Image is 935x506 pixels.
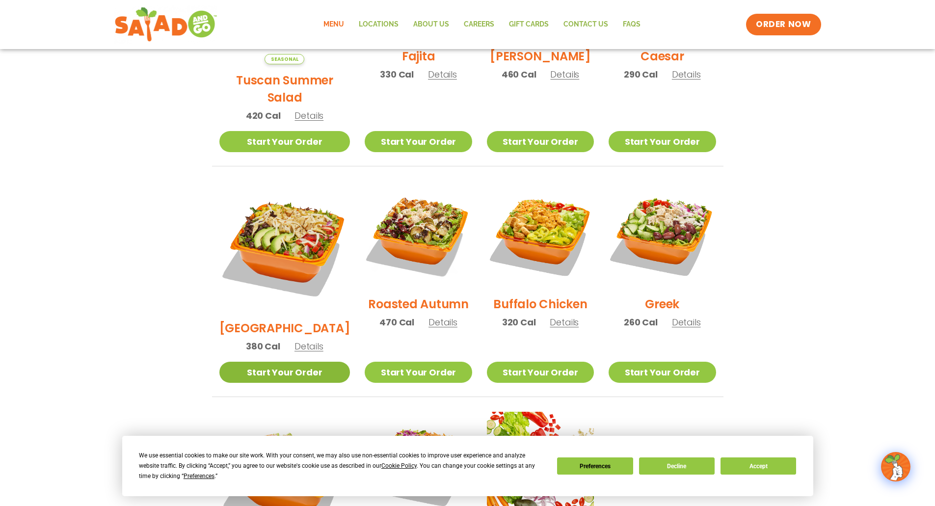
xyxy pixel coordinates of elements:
h2: Tuscan Summer Salad [219,72,350,106]
div: We use essential cookies to make our site work. With your consent, we may also use non-essential ... [139,451,545,481]
a: Start Your Order [365,362,472,383]
h2: Buffalo Chicken [493,295,587,313]
span: 380 Cal [246,340,280,353]
span: 320 Cal [502,316,536,329]
a: Locations [351,13,406,36]
button: Decline [639,457,715,475]
h2: [PERSON_NAME] [490,48,591,65]
span: Details [550,316,579,328]
h2: [GEOGRAPHIC_DATA] [219,320,350,337]
button: Accept [721,457,796,475]
h2: Fajita [402,48,435,65]
a: ORDER NOW [746,14,821,35]
h2: Roasted Autumn [368,295,469,313]
span: Details [672,316,701,328]
a: Start Your Order [487,362,594,383]
img: Product photo for Greek Salad [609,181,716,288]
span: Details [294,109,323,122]
a: Start Your Order [609,131,716,152]
a: GIFT CARDS [502,13,556,36]
span: 420 Cal [246,109,281,122]
span: Cookie Policy [381,462,417,469]
img: new-SAG-logo-768×292 [114,5,218,44]
span: Preferences [184,473,214,479]
span: 290 Cal [624,68,658,81]
span: Details [428,68,457,80]
a: Start Your Order [609,362,716,383]
span: Seasonal [265,54,304,64]
span: 330 Cal [380,68,414,81]
img: Product photo for Buffalo Chicken Salad [487,181,594,288]
img: Product photo for BBQ Ranch Salad [219,181,350,312]
span: Details [672,68,701,80]
div: Cookie Consent Prompt [122,436,813,496]
a: Start Your Order [487,131,594,152]
a: Careers [456,13,502,36]
span: Details [294,340,323,352]
a: Start Your Order [365,131,472,152]
a: Contact Us [556,13,615,36]
span: 460 Cal [502,68,536,81]
h2: Caesar [641,48,684,65]
a: FAQs [615,13,648,36]
span: 260 Cal [624,316,658,329]
button: Preferences [557,457,633,475]
span: 470 Cal [379,316,414,329]
a: Menu [316,13,351,36]
span: ORDER NOW [756,19,811,30]
img: wpChatIcon [882,453,909,480]
a: Start Your Order [219,362,350,383]
span: Details [428,316,457,328]
img: Product photo for Roasted Autumn Salad [365,181,472,288]
h2: Greek [645,295,679,313]
a: About Us [406,13,456,36]
nav: Menu [316,13,648,36]
a: Start Your Order [219,131,350,152]
span: Details [550,68,579,80]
